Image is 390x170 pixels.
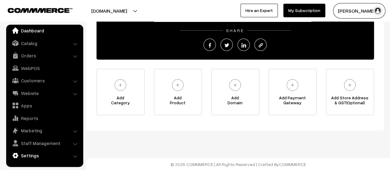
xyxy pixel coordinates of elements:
[154,95,202,108] span: Add Product
[8,113,81,124] a: Reports
[269,95,316,108] span: Add Payment Gateway
[8,125,81,136] a: Marketing
[223,28,247,33] span: SHARE
[96,69,145,115] a: AddCategory
[373,6,382,15] img: user
[8,38,81,49] a: Catalog
[169,77,186,93] img: plus.svg
[8,150,81,161] a: Settings
[240,4,278,17] a: Hire an Expert
[97,95,144,108] span: Add Category
[326,95,374,108] span: Add Store Address & GST(Optional)
[227,77,244,93] img: plus.svg
[211,95,259,108] span: Add Domain
[8,100,81,111] a: Apps
[70,3,149,19] button: [DOMAIN_NAME]
[154,69,202,115] a: AddProduct
[112,77,129,93] img: plus.svg
[341,77,358,93] img: plus.svg
[8,138,81,149] a: Staff Management
[333,3,385,19] button: [PERSON_NAME]
[8,50,81,61] a: Orders
[8,63,81,74] a: WebPOS
[279,162,306,167] a: COMMMERCE
[8,88,81,99] a: Website
[326,69,374,115] a: Add Store Address& GST(Optional)
[8,8,72,13] img: COMMMERCE
[8,6,62,14] a: COMMMERCE
[211,69,259,115] a: AddDomain
[8,75,81,86] a: Customers
[8,25,81,36] a: Dashboard
[284,77,301,93] img: plus.svg
[283,4,325,17] a: My Subscription
[269,69,317,115] a: Add PaymentGateway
